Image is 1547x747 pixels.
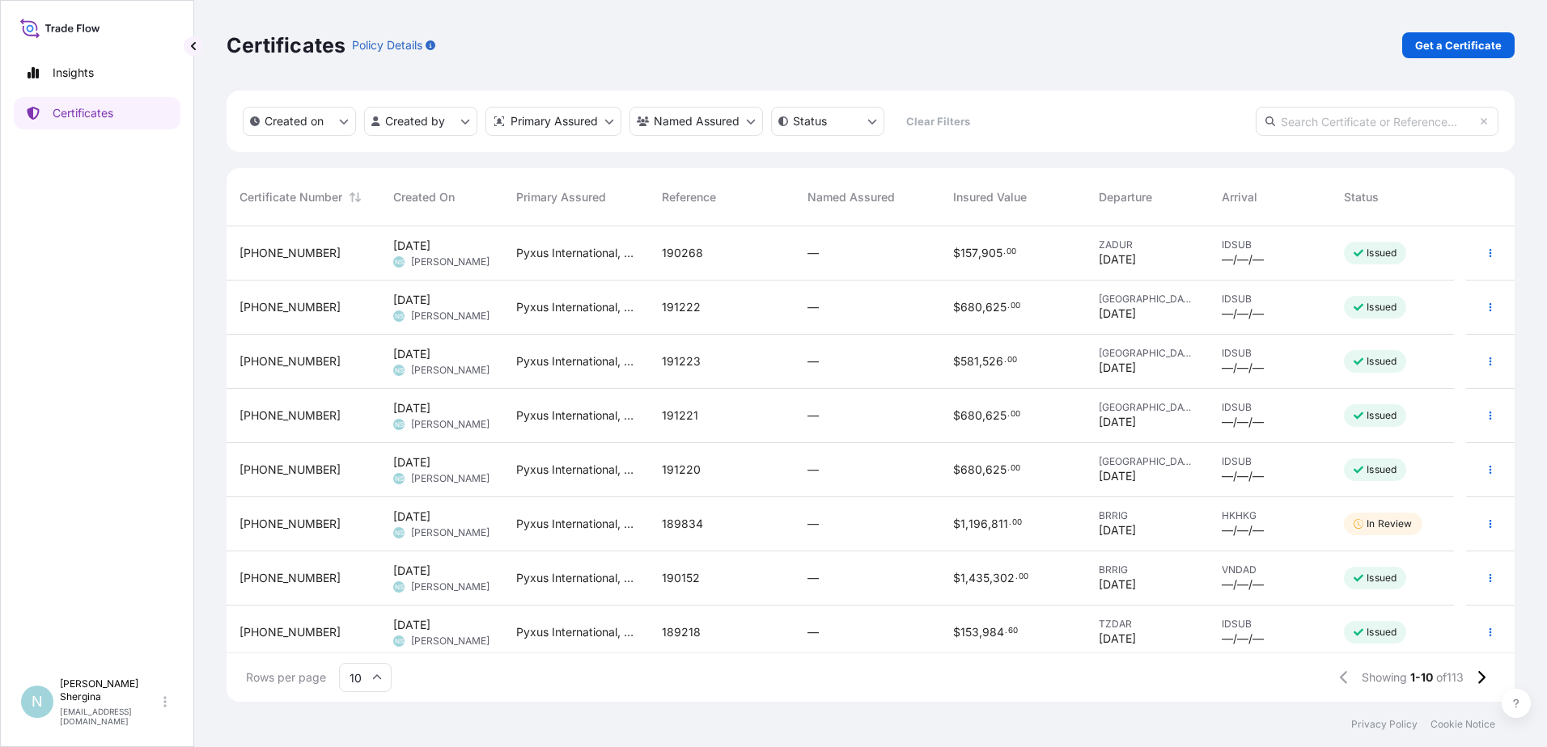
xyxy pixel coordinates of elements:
span: . [1003,249,1006,255]
span: Showing [1362,669,1407,686]
span: 984 [982,627,1004,638]
span: NS [395,633,404,649]
span: — [807,299,819,315]
span: 1-10 [1410,669,1433,686]
span: 191223 [662,353,701,369]
span: 191220 [662,462,701,478]
p: Status [793,113,827,129]
span: —/—/— [1222,360,1264,376]
button: Sort [345,188,365,207]
span: 00 [1019,574,1028,580]
span: [DATE] [393,563,430,579]
span: Pyxus International, Inc. [516,353,636,369]
span: 189218 [662,624,701,640]
span: , [982,302,985,313]
span: 153 [960,627,979,638]
span: NS [395,254,404,270]
span: 680 [960,464,982,475]
p: Issued [1367,247,1397,260]
span: 196 [968,518,988,530]
span: NS [395,308,404,324]
p: Get a Certificate [1415,37,1502,53]
button: cargoOwner Filter options [629,107,763,136]
span: IDSUB [1222,618,1319,631]
span: [PHONE_NUMBER] [239,353,341,369]
span: —/—/— [1222,468,1264,484]
span: , [982,410,985,421]
span: 190152 [662,570,700,586]
span: 00 [1012,520,1022,525]
span: 581 [960,356,979,367]
span: . [1007,466,1010,471]
a: Insights [14,57,180,89]
span: N [32,694,43,710]
span: , [978,247,981,259]
span: — [807,570,819,586]
p: Cookie Notice [1430,718,1495,731]
span: , [965,572,968,584]
span: [DATE] [1099,631,1136,647]
span: Named Assured [807,189,895,205]
span: [DATE] [393,238,430,254]
span: [DATE] [1099,522,1136,538]
span: [PHONE_NUMBER] [239,245,341,261]
p: Certificates [53,105,113,121]
span: Primary Assured [516,189,606,205]
span: NS [395,525,404,541]
span: 191221 [662,407,698,424]
span: [DATE] [393,617,430,633]
span: [DATE] [393,292,430,308]
p: Issued [1367,301,1397,314]
span: 00 [1011,303,1020,309]
p: Certificates [227,32,345,58]
button: certificateStatus Filter options [771,107,884,136]
span: 625 [985,302,1007,313]
span: Pyxus International, Inc. [516,407,636,424]
a: Certificates [14,97,180,129]
span: [PERSON_NAME] [411,310,490,323]
span: . [1004,357,1007,363]
p: Created on [265,113,324,129]
span: — [807,353,819,369]
span: Insured Value [953,189,1027,205]
button: distributor Filter options [485,107,621,136]
span: , [979,627,982,638]
a: Privacy Policy [1351,718,1418,731]
span: $ [953,247,960,259]
p: Named Assured [654,113,740,129]
span: VNDAD [1222,563,1319,576]
span: [GEOGRAPHIC_DATA] [1099,455,1196,468]
p: [PERSON_NAME] Shergina [60,677,160,703]
p: In Review [1367,517,1412,530]
span: [DATE] [1099,251,1136,268]
span: [DATE] [1099,414,1136,430]
span: [DATE] [393,346,430,362]
p: Issued [1367,572,1397,585]
span: [DATE] [393,400,430,416]
p: Clear Filters [906,113,970,129]
span: 302 [993,572,1015,584]
span: [DATE] [393,509,430,525]
p: Primary Assured [511,113,598,129]
p: [EMAIL_ADDRESS][DOMAIN_NAME] [60,707,160,726]
span: $ [953,572,960,584]
span: . [1007,411,1010,417]
span: BRRIG [1099,563,1196,576]
span: 1 [960,518,965,530]
span: 189834 [662,516,703,532]
span: 00 [1007,249,1016,255]
span: 680 [960,410,982,421]
span: IDSUB [1222,238,1319,251]
span: $ [953,356,960,367]
span: [PHONE_NUMBER] [239,407,341,424]
p: Policy Details [352,37,422,53]
span: HKHKG [1222,509,1319,522]
span: [DATE] [1099,306,1136,322]
span: , [979,356,982,367]
span: —/—/— [1222,414,1264,430]
button: createdOn Filter options [243,107,356,136]
span: Reference [662,189,716,205]
span: [PERSON_NAME] [411,418,490,431]
span: 680 [960,302,982,313]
